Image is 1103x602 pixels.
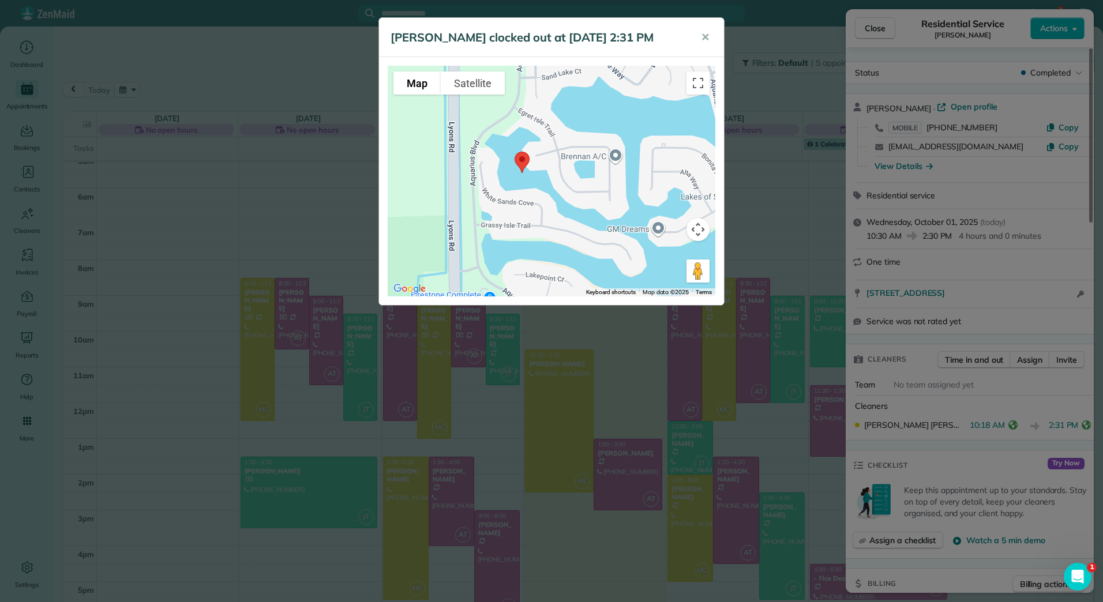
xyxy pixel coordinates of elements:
a: Terms (opens in new tab) [696,289,712,295]
a: Open this area in Google Maps (opens a new window) [391,281,429,296]
button: Show satellite imagery [441,72,505,95]
button: Keyboard shortcuts [586,288,635,296]
span: 1 [1087,563,1097,572]
span: Map data ©2025 [643,288,689,296]
button: Show street map [393,72,441,95]
iframe: Intercom live chat [1064,563,1091,590]
button: Toggle fullscreen view [686,72,710,95]
h5: [PERSON_NAME] clocked out at [DATE] 2:31 PM [391,29,685,46]
button: Map camera controls [686,218,710,241]
img: Google [391,281,429,296]
span: ✕ [701,31,710,44]
button: Drag Pegman onto the map to open Street View [686,259,710,283]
